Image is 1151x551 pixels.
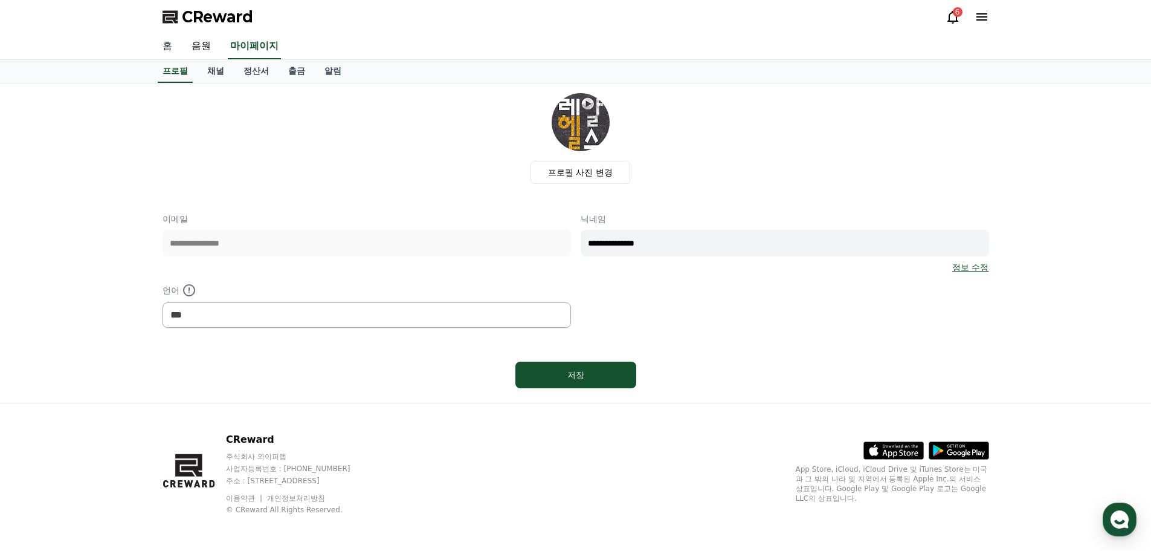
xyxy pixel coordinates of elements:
a: 이용약관 [226,494,264,503]
p: 사업자등록번호 : [PHONE_NUMBER] [226,464,373,474]
a: 마이페이지 [228,34,281,59]
a: 홈 [153,34,182,59]
label: 프로필 사진 변경 [530,161,630,184]
a: 개인정보처리방침 [267,494,325,503]
button: 저장 [515,362,636,388]
a: 6 [946,10,960,24]
a: 설정 [156,383,232,414]
a: 정산서 [234,60,279,83]
span: 대화 [111,402,125,412]
div: 저장 [540,369,612,381]
p: 이메일 [163,213,571,225]
a: 알림 [315,60,351,83]
p: 주식회사 와이피랩 [226,452,373,461]
a: 대화 [80,383,156,414]
p: 주소 : [STREET_ADDRESS] [226,476,373,486]
span: 홈 [38,402,45,411]
a: 정보 수정 [952,261,988,273]
p: CReward [226,432,373,447]
p: 언어 [163,283,571,298]
p: © CReward All Rights Reserved. [226,505,373,515]
div: 6 [953,7,962,17]
a: 음원 [182,34,221,59]
p: 닉네임 [581,213,989,225]
span: 설정 [187,402,201,411]
img: profile_image [552,93,610,151]
p: App Store, iCloud, iCloud Drive 및 iTunes Store는 미국과 그 밖의 나라 및 지역에서 등록된 Apple Inc.의 서비스 상표입니다. Goo... [796,465,989,503]
a: 채널 [198,60,234,83]
a: 프로필 [158,60,193,83]
span: CReward [182,7,253,27]
a: 출금 [279,60,315,83]
a: CReward [163,7,253,27]
a: 홈 [4,383,80,414]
